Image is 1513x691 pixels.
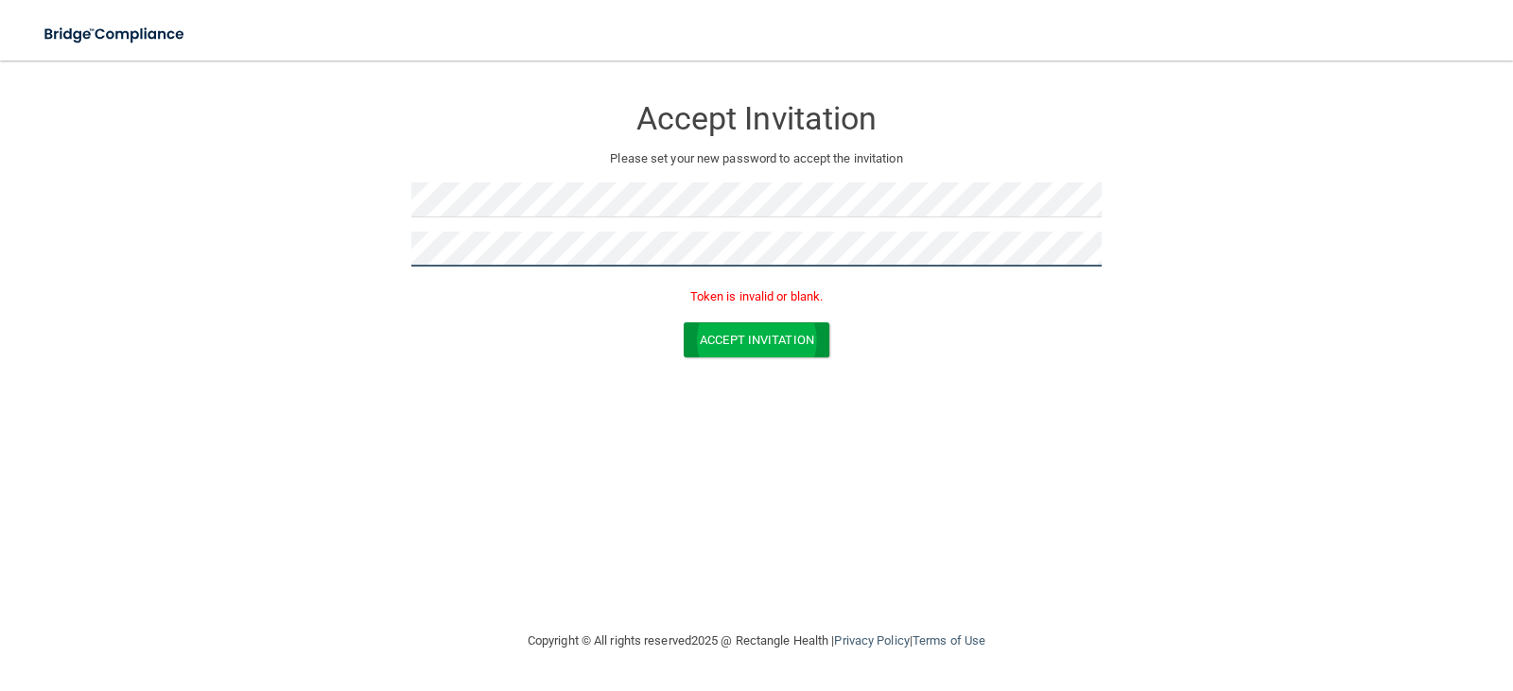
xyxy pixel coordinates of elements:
[1186,565,1490,641] iframe: Drift Widget Chat Controller
[411,285,1102,308] p: Token is invalid or blank.
[834,633,909,648] a: Privacy Policy
[684,322,829,357] button: Accept Invitation
[411,611,1102,671] div: Copyright © All rights reserved 2025 @ Rectangle Health | |
[28,15,202,54] img: bridge_compliance_login_screen.278c3ca4.svg
[411,101,1102,136] h3: Accept Invitation
[913,633,985,648] a: Terms of Use
[426,147,1087,170] p: Please set your new password to accept the invitation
